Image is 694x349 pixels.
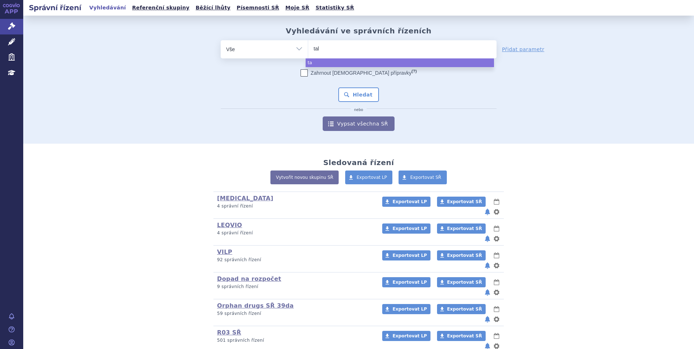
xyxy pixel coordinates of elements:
[351,108,367,112] i: nebo
[447,280,482,285] span: Exportovat SŘ
[392,199,427,204] span: Exportovat LP
[437,197,486,207] a: Exportovat SŘ
[493,234,500,243] button: nastavení
[217,257,373,263] p: 92 správních řízení
[502,46,544,53] a: Přidat parametr
[447,226,482,231] span: Exportovat SŘ
[217,222,242,229] a: LEQVIO
[234,3,281,13] a: Písemnosti SŘ
[493,251,500,260] button: lhůty
[392,307,427,312] span: Exportovat LP
[217,311,373,317] p: 59 správních řízení
[437,223,486,234] a: Exportovat SŘ
[493,261,500,270] button: nastavení
[217,337,373,344] p: 501 správních řízení
[217,329,241,336] a: R03 SŘ
[338,87,379,102] button: Hledat
[493,278,500,287] button: lhůty
[484,288,491,297] button: notifikace
[382,304,430,314] a: Exportovat LP
[130,3,192,13] a: Referenční skupiny
[193,3,233,13] a: Běžící lhůty
[437,277,486,287] a: Exportovat SŘ
[270,171,339,184] a: Vytvořit novou skupinu SŘ
[357,175,387,180] span: Exportovat LP
[493,305,500,313] button: lhůty
[447,307,482,312] span: Exportovat SŘ
[484,208,491,216] button: notifikace
[399,171,447,184] a: Exportovat SŘ
[217,230,373,236] p: 4 správní řízení
[382,277,430,287] a: Exportovat LP
[382,250,430,260] a: Exportovat LP
[217,275,281,282] a: Dopad na rozpočet
[323,158,394,167] h2: Sledovaná řízení
[484,315,491,324] button: notifikace
[447,253,482,258] span: Exportovat SŘ
[447,199,482,204] span: Exportovat SŘ
[392,226,427,231] span: Exportovat LP
[484,261,491,270] button: notifikace
[217,203,373,209] p: 4 správní řízení
[286,26,432,35] h2: Vyhledávání ve správních řízeních
[382,197,430,207] a: Exportovat LP
[493,224,500,233] button: lhůty
[412,69,417,74] abbr: (?)
[283,3,311,13] a: Moje SŘ
[23,3,87,13] h2: Správní řízení
[410,175,441,180] span: Exportovat SŘ
[437,304,486,314] a: Exportovat SŘ
[437,250,486,260] a: Exportovat SŘ
[392,280,427,285] span: Exportovat LP
[493,208,500,216] button: nastavení
[217,195,273,202] a: [MEDICAL_DATA]
[306,58,494,67] li: ta
[382,331,430,341] a: Exportovat LP
[87,3,128,13] a: Vyhledávání
[447,333,482,338] span: Exportovat SŘ
[217,249,232,255] a: VILP
[493,332,500,340] button: lhůty
[323,116,395,131] a: Vypsat všechna SŘ
[437,331,486,341] a: Exportovat SŘ
[217,302,294,309] a: Orphan drugs SŘ 39da
[392,333,427,338] span: Exportovat LP
[493,288,500,297] button: nastavení
[301,69,417,77] label: Zahrnout [DEMOGRAPHIC_DATA] přípravky
[217,284,373,290] p: 9 správních řízení
[313,3,356,13] a: Statistiky SŘ
[382,223,430,234] a: Exportovat LP
[392,253,427,258] span: Exportovat LP
[493,197,500,206] button: lhůty
[493,315,500,324] button: nastavení
[484,234,491,243] button: notifikace
[345,171,393,184] a: Exportovat LP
